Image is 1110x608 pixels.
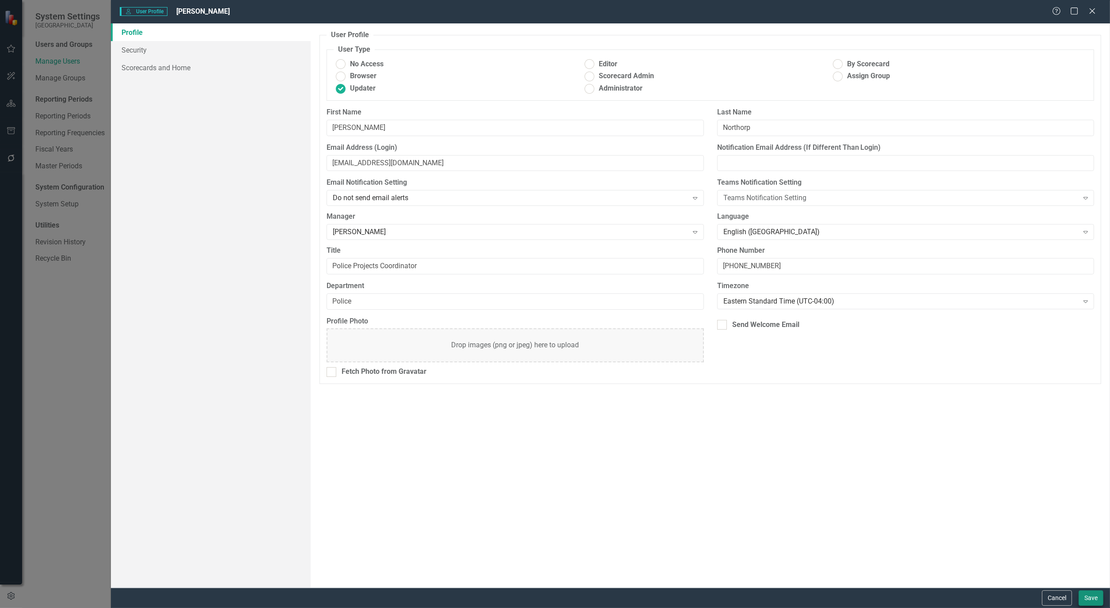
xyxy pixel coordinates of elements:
[120,7,167,16] span: User Profile
[717,143,1094,153] label: Notification Email Address (If Different Than Login)
[111,41,311,59] a: Security
[327,107,703,118] label: First Name
[327,178,703,188] label: Email Notification Setting
[350,59,384,69] span: No Access
[333,227,688,237] div: [PERSON_NAME]
[334,45,375,55] legend: User Type
[847,71,890,81] span: Assign Group
[717,107,1094,118] label: Last Name
[847,59,890,69] span: By Scorecard
[1079,590,1103,606] button: Save
[350,71,376,81] span: Browser
[717,178,1094,188] label: Teams Notification Setting
[111,59,311,76] a: Scorecards and Home
[599,71,654,81] span: Scorecard Admin
[333,193,688,203] div: Do not send email alerts
[327,246,703,256] label: Title
[717,212,1094,222] label: Language
[723,227,1079,237] div: English ([GEOGRAPHIC_DATA])
[342,367,426,377] div: Fetch Photo from Gravatar
[717,281,1094,291] label: Timezone
[1042,590,1072,606] button: Cancel
[350,84,376,94] span: Updater
[723,193,1079,203] div: Teams Notification Setting
[327,212,703,222] label: Manager
[717,246,1094,256] label: Phone Number
[176,7,230,15] span: [PERSON_NAME]
[327,30,373,40] legend: User Profile
[732,320,799,330] div: Send Welcome Email
[599,84,642,94] span: Administrator
[723,296,1079,306] div: Eastern Standard Time (UTC-04:00)
[599,59,617,69] span: Editor
[111,23,311,41] a: Profile
[452,340,579,350] div: Drop images (png or jpeg) here to upload
[327,316,703,327] label: Profile Photo
[327,281,703,291] label: Department
[327,143,703,153] label: Email Address (Login)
